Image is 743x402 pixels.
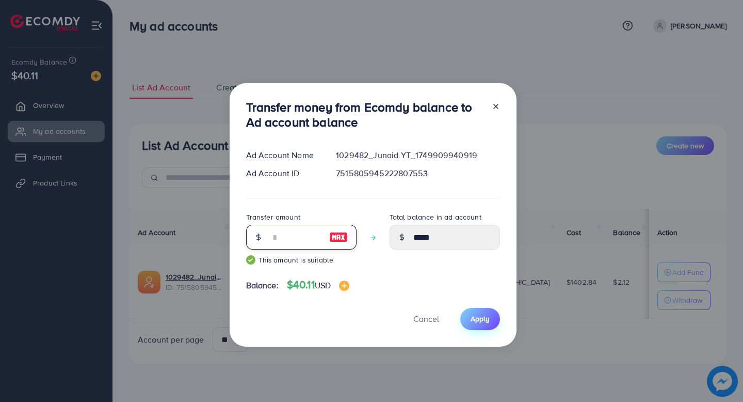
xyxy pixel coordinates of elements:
span: Balance: [246,280,279,291]
img: image [329,231,348,243]
label: Transfer amount [246,212,300,222]
h3: Transfer money from Ecomdy balance to Ad account balance [246,100,483,130]
div: 1029482_Junaid YT_1749909940919 [328,149,508,161]
span: Apply [471,314,490,324]
label: Total balance in ad account [390,212,481,222]
div: Ad Account Name [238,149,328,161]
span: USD [315,280,331,291]
small: This amount is suitable [246,255,357,265]
img: image [339,281,349,291]
div: Ad Account ID [238,167,328,179]
span: Cancel [413,313,439,324]
h4: $40.11 [287,279,349,291]
button: Apply [460,308,500,330]
div: 7515805945222807553 [328,167,508,179]
img: guide [246,255,255,265]
button: Cancel [400,308,452,330]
